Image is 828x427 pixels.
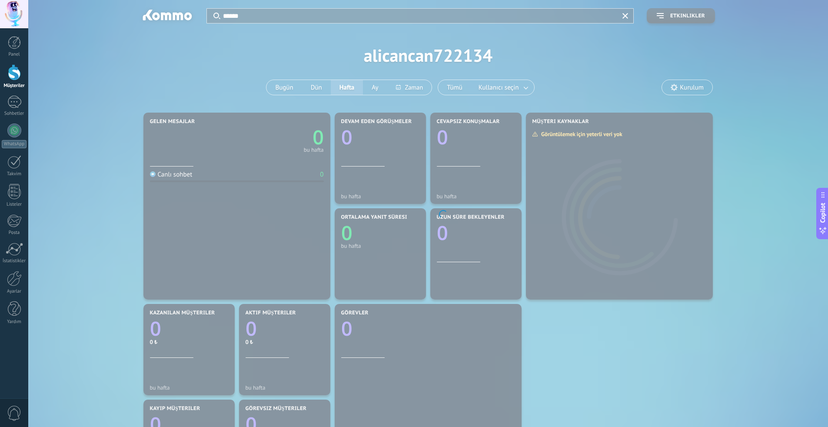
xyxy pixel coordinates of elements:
[2,140,27,148] div: WhatsApp
[2,83,27,89] div: Müşteriler
[2,111,27,117] div: Sohbetler
[2,230,27,236] div: Posta
[818,203,827,223] span: Copilot
[2,319,27,325] div: Yardım
[2,258,27,264] div: İstatistikler
[2,171,27,177] div: Takvim
[2,52,27,57] div: Panel
[2,289,27,294] div: Ayarlar
[2,202,27,207] div: Listeler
